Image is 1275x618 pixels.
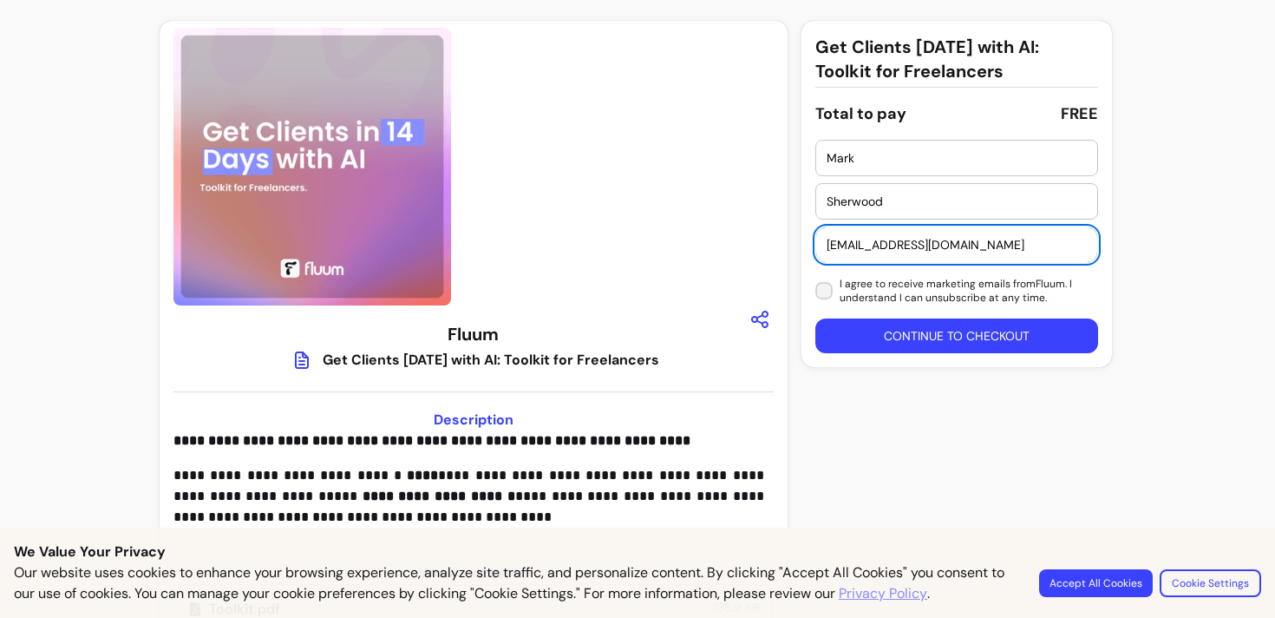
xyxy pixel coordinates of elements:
[815,319,1098,353] button: Continue to checkout
[14,542,1261,562] p: We Value Your Privacy
[815,102,906,126] div: Total to pay
[827,149,1087,167] input: Enter your first name
[1160,569,1261,597] button: Cookie Settings
[14,562,1018,604] p: Our website uses cookies to enhance your browsing experience, analyze site traffic, and personali...
[448,322,499,346] h3: Fluum
[1039,569,1153,597] button: Accept All Cookies
[173,410,774,431] h3: Description
[827,236,1087,253] input: Enter your email address
[1061,102,1098,126] div: FREE
[815,35,1098,83] h3: Get Clients [DATE] with AI: Toolkit for Freelancers
[173,28,451,306] img: https://d3pz9znudhj10h.cloudfront.net/9e4209f5-0baa-4e25-8d37-a980f0b6fe04
[839,583,927,604] a: Privacy Policy
[323,350,659,371] div: Get Clients [DATE] with AI: Toolkit for Freelancers
[827,193,1087,210] input: Enter your last name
